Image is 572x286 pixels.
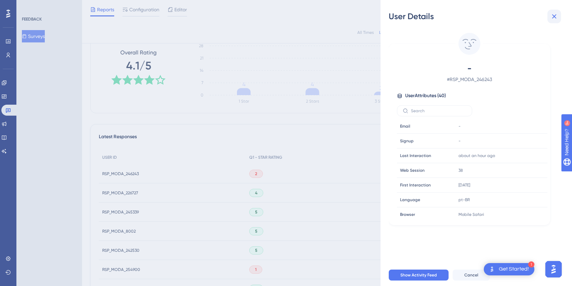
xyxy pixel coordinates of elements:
[400,138,414,144] span: Signup
[458,212,484,217] span: Mobile Safari
[464,272,478,278] span: Cancel
[453,270,490,281] button: Cancel
[458,183,470,187] time: [DATE]
[409,63,530,74] span: -
[405,92,446,100] span: User Attributes ( 40 )
[389,270,449,281] button: Show Activity Feed
[400,272,437,278] span: Show Activity Feed
[458,138,461,144] span: -
[458,168,463,173] span: 38
[389,11,564,22] div: User Details
[484,263,534,275] div: Open Get Started! checklist, remaining modules: 1
[400,168,425,173] span: Web Session
[458,153,495,158] time: about an hour ago
[411,108,466,113] input: Search
[458,197,470,203] span: pt-BR
[16,2,43,10] span: Need Help?
[409,75,530,83] span: # RSP_MODA_246243
[46,3,51,9] div: 9+
[400,153,431,158] span: Last Interaction
[400,123,410,129] span: Email
[543,259,564,279] iframe: UserGuiding AI Assistant Launcher
[528,261,534,268] div: 1
[488,265,496,273] img: launcher-image-alternative-text
[400,182,431,188] span: First Interaction
[499,265,529,273] div: Get Started!
[458,123,461,129] span: -
[400,212,415,217] span: Browser
[400,197,420,203] span: Language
